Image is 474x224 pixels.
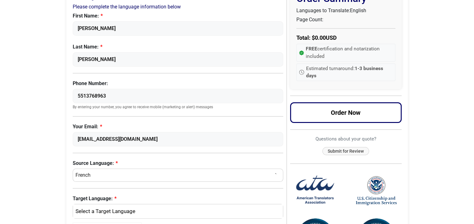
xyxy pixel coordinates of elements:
h2: Please complete the language information below [73,4,284,10]
button: English [73,204,284,219]
span: Estimated turnaround: [306,65,393,80]
label: Last Name: [73,43,284,51]
label: First Name: [73,12,284,20]
label: Source Language: [73,160,284,167]
span: certification and notarization included [306,45,393,60]
span: English [350,8,366,13]
small: By entering your number, you agree to receive mobile (marketing or alert) messages [73,105,284,110]
img: United States Citizenship and Immigration Services Logo [356,176,397,206]
input: Enter Your Email [73,132,284,146]
button: Submit for Review [322,147,369,155]
button: Order Now [290,102,402,123]
input: Enter Your First Name [73,21,284,36]
img: American Translators Association Logo [295,170,336,211]
div: English [76,207,277,216]
label: Phone Number: [73,80,284,87]
label: Your Email: [73,123,284,130]
h6: Questions about your quote? [290,136,402,142]
p: Total: $ USD [296,33,395,42]
p: Languages to Translate: [296,7,395,14]
input: Enter Your Last Name [73,52,284,67]
strong: FREE [306,46,317,52]
input: Enter Your Phone Number [73,89,284,103]
span: 0.00 [315,34,326,41]
label: Target Language: [73,195,284,202]
p: Page Count: [296,16,395,23]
